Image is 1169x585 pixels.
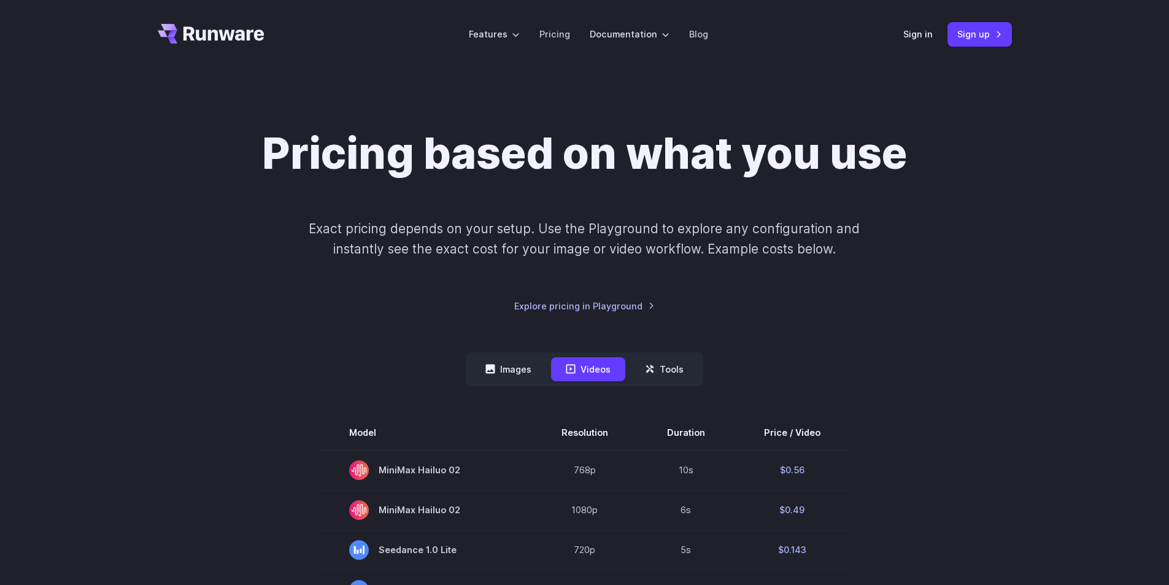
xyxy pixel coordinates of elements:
td: 10s [638,450,735,490]
button: Tools [630,357,698,381]
p: Exact pricing depends on your setup. Use the Playground to explore any configuration and instantl... [285,219,883,260]
td: 720p [532,530,638,570]
label: Features [469,27,520,41]
th: Price / Video [735,416,850,450]
td: 5s [638,530,735,570]
span: MiniMax Hailuo 02 [349,460,503,480]
a: Go to / [158,24,264,44]
label: Documentation [590,27,669,41]
td: 6s [638,490,735,530]
td: 1080p [532,490,638,530]
a: Sign in [903,27,933,41]
td: $0.56 [735,450,850,490]
th: Model [320,416,532,450]
a: Explore pricing in Playground [514,299,655,313]
a: Pricing [539,27,570,41]
th: Resolution [532,416,638,450]
button: Videos [551,357,625,381]
h1: Pricing based on what you use [262,128,907,179]
td: $0.143 [735,530,850,570]
a: Sign up [947,22,1012,46]
a: Blog [689,27,708,41]
span: MiniMax Hailuo 02 [349,500,503,520]
td: 768p [532,450,638,490]
button: Images [471,357,546,381]
td: $0.49 [735,490,850,530]
th: Duration [638,416,735,450]
span: Seedance 1.0 Lite [349,540,503,560]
